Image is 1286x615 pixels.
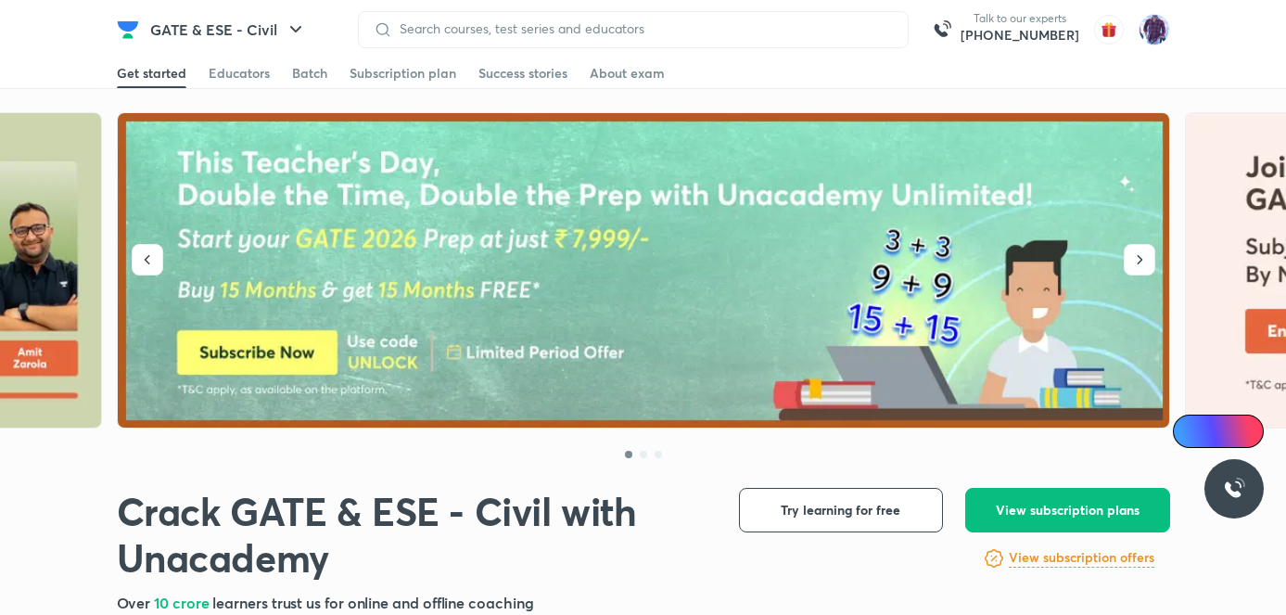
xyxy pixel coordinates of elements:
div: Success stories [478,64,567,83]
h6: View subscription offers [1009,548,1154,568]
span: Ai Doubts [1203,424,1253,439]
button: View subscription plans [965,488,1170,532]
img: Tejasvi Upadhyay [1139,14,1170,45]
h1: Crack GATE & ESE - Civil with Unacademy [117,488,709,581]
div: Batch [292,64,327,83]
span: 10 crore [154,593,212,612]
a: Ai Doubts [1173,415,1264,448]
div: About exam [590,64,665,83]
a: View subscription offers [1009,547,1154,570]
img: avatar [1094,15,1124,45]
a: [PHONE_NUMBER] [961,26,1079,45]
a: Batch [292,58,327,88]
input: Search courses, test series and educators [392,21,893,36]
button: GATE & ESE - Civil [139,11,318,48]
div: Educators [209,64,270,83]
div: Subscription plan [350,64,456,83]
a: Educators [209,58,270,88]
span: Over [117,593,155,612]
a: Subscription plan [350,58,456,88]
p: Talk to our experts [961,11,1079,26]
span: Try learning for free [781,501,900,519]
div: Get started [117,64,186,83]
button: Try learning for free [739,488,943,532]
img: Icon [1184,424,1199,439]
a: Success stories [478,58,567,88]
a: Get started [117,58,186,88]
img: ttu [1223,478,1245,500]
img: call-us [923,11,961,48]
span: View subscription plans [996,501,1140,519]
span: learners trust us for online and offline coaching [212,593,533,612]
img: Company Logo [117,19,139,41]
a: About exam [590,58,665,88]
